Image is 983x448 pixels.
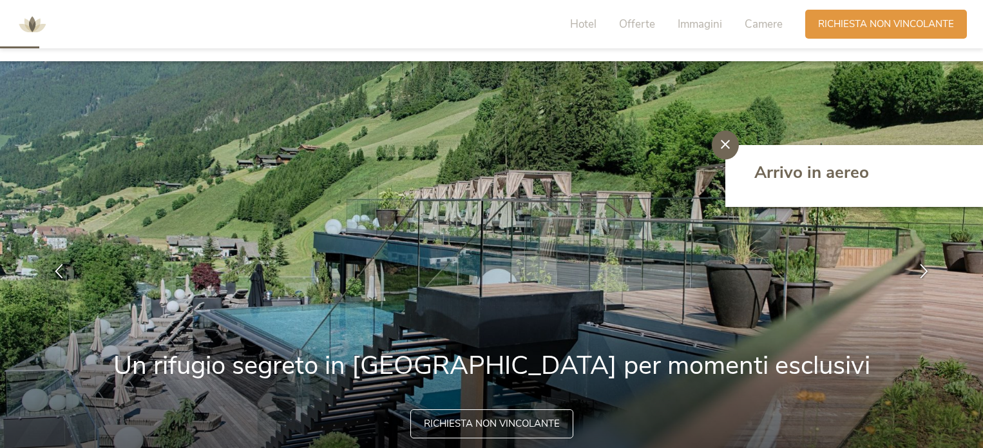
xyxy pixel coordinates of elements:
a: Arrivo in aereo [754,161,960,191]
span: Richiesta non vincolante [424,417,560,431]
span: Immagini [678,17,722,32]
span: Offerte [619,17,655,32]
a: AMONTI & LUNARIS Wellnessresort [13,19,52,28]
span: Arrivo in aereo [754,161,869,184]
span: Richiesta non vincolante [818,17,954,31]
span: Camere [745,17,783,32]
img: AMONTI & LUNARIS Wellnessresort [13,5,52,44]
span: Hotel [570,17,596,32]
